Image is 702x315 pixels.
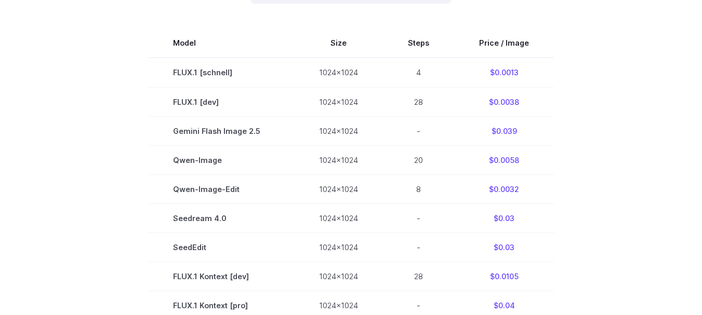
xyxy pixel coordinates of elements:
[454,203,554,232] td: $0.03
[383,232,454,262] td: -
[383,116,454,145] td: -
[383,58,454,87] td: 4
[148,87,294,116] td: FLUX.1 [dev]
[148,29,294,58] th: Model
[454,29,554,58] th: Price / Image
[148,232,294,262] td: SeedEdit
[148,203,294,232] td: Seedream 4.0
[383,203,454,232] td: -
[454,232,554,262] td: $0.03
[383,29,454,58] th: Steps
[294,174,383,203] td: 1024x1024
[454,87,554,116] td: $0.0038
[294,116,383,145] td: 1024x1024
[148,262,294,291] td: FLUX.1 Kontext [dev]
[383,174,454,203] td: 8
[173,125,269,137] span: Gemini Flash Image 2.5
[294,145,383,174] td: 1024x1024
[383,145,454,174] td: 20
[148,58,294,87] td: FLUX.1 [schnell]
[454,145,554,174] td: $0.0058
[148,174,294,203] td: Qwen-Image-Edit
[294,29,383,58] th: Size
[454,262,554,291] td: $0.0105
[148,145,294,174] td: Qwen-Image
[454,58,554,87] td: $0.0013
[294,87,383,116] td: 1024x1024
[294,203,383,232] td: 1024x1024
[383,262,454,291] td: 28
[294,58,383,87] td: 1024x1024
[294,262,383,291] td: 1024x1024
[454,174,554,203] td: $0.0032
[454,116,554,145] td: $0.039
[383,87,454,116] td: 28
[294,232,383,262] td: 1024x1024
